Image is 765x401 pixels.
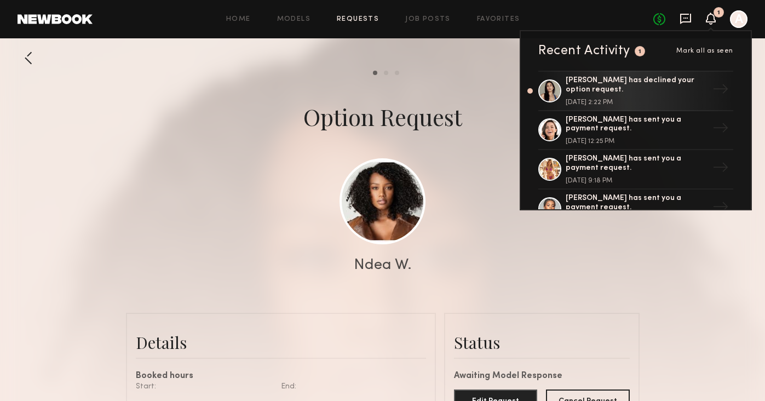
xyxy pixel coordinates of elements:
[676,48,733,54] span: Mark all as seen
[337,16,379,23] a: Requests
[354,257,412,273] div: Ndea W.
[566,138,708,145] div: [DATE] 12:25 PM
[281,381,418,392] div: End:
[566,116,708,134] div: [PERSON_NAME] has sent you a payment request.
[639,49,642,55] div: 1
[405,16,451,23] a: Job Posts
[226,16,251,23] a: Home
[136,381,273,392] div: Start:
[566,154,708,173] div: [PERSON_NAME] has sent you a payment request.
[566,177,708,184] div: [DATE] 9:18 PM
[538,71,733,111] a: [PERSON_NAME] has declined your option request.[DATE] 2:22 PM→
[136,331,426,353] div: Details
[708,194,733,223] div: →
[454,372,630,381] div: Awaiting Model Response
[454,331,630,353] div: Status
[708,77,733,105] div: →
[730,10,747,28] a: A
[708,116,733,144] div: →
[136,372,426,381] div: Booked hours
[538,150,733,190] a: [PERSON_NAME] has sent you a payment request.[DATE] 9:18 PM→
[277,16,310,23] a: Models
[566,76,708,95] div: [PERSON_NAME] has declined your option request.
[477,16,520,23] a: Favorites
[538,190,733,229] a: [PERSON_NAME] has sent you a payment request.→
[708,155,733,184] div: →
[538,44,630,58] div: Recent Activity
[717,10,720,16] div: 1
[566,99,708,106] div: [DATE] 2:22 PM
[303,101,462,132] div: Option Request
[566,194,708,213] div: [PERSON_NAME] has sent you a payment request.
[538,111,733,151] a: [PERSON_NAME] has sent you a payment request.[DATE] 12:25 PM→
